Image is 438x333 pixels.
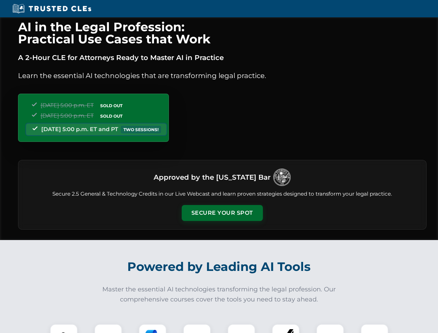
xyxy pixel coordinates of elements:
img: Trusted CLEs [10,3,93,14]
h1: AI in the Legal Profession: Practical Use Cases that Work [18,21,427,45]
h3: Approved by the [US_STATE] Bar [154,171,270,183]
span: [DATE] 5:00 p.m. ET [41,102,94,109]
p: Secure 2.5 General & Technology Credits in our Live Webcast and learn proven strategies designed ... [27,190,418,198]
h2: Powered by Leading AI Tools [27,255,411,279]
button: Secure Your Spot [182,205,263,221]
img: Logo [273,169,291,186]
span: SOLD OUT [98,112,125,120]
p: Learn the essential AI technologies that are transforming legal practice. [18,70,427,81]
span: SOLD OUT [98,102,125,109]
p: Master the essential AI technologies transforming the legal profession. Our comprehensive courses... [98,284,341,305]
span: [DATE] 5:00 p.m. ET [41,112,94,119]
p: A 2-Hour CLE for Attorneys Ready to Master AI in Practice [18,52,427,63]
